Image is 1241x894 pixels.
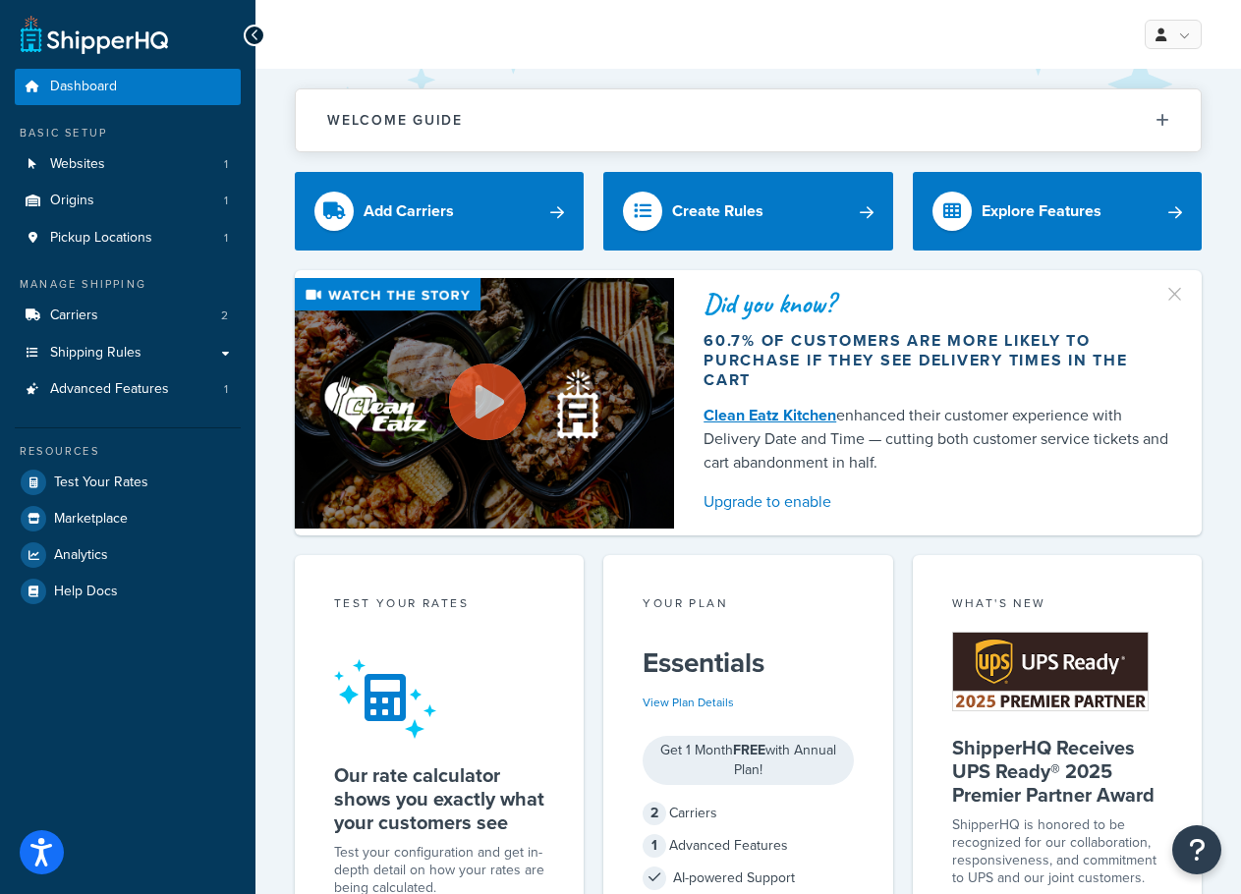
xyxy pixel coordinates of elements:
[221,307,228,324] span: 2
[704,290,1172,317] div: Did you know?
[15,298,241,334] li: Carriers
[15,146,241,183] li: Websites
[643,647,853,679] h5: Essentials
[982,197,1101,225] div: Explore Features
[224,381,228,398] span: 1
[54,584,118,600] span: Help Docs
[364,197,454,225] div: Add Carriers
[15,335,241,371] a: Shipping Rules
[15,276,241,293] div: Manage Shipping
[913,172,1202,251] a: Explore Features
[15,371,241,408] a: Advanced Features1
[334,594,544,617] div: Test your rates
[334,763,544,834] h5: Our rate calculator shows you exactly what your customers see
[15,125,241,141] div: Basic Setup
[704,331,1172,390] div: 60.7% of customers are more likely to purchase if they see delivery times in the cart
[704,404,836,426] a: Clean Eatz Kitchen
[296,89,1201,151] button: Welcome Guide
[15,443,241,460] div: Resources
[952,594,1162,617] div: What's New
[643,800,853,827] div: Carriers
[15,537,241,573] a: Analytics
[1172,825,1221,874] button: Open Resource Center
[643,834,666,858] span: 1
[327,113,463,128] h2: Welcome Guide
[54,511,128,528] span: Marketplace
[15,183,241,219] li: Origins
[15,183,241,219] a: Origins1
[50,307,98,324] span: Carriers
[224,230,228,247] span: 1
[733,740,765,760] strong: FREE
[54,547,108,564] span: Analytics
[643,594,853,617] div: Your Plan
[15,69,241,105] a: Dashboard
[50,381,169,398] span: Advanced Features
[50,230,152,247] span: Pickup Locations
[603,172,892,251] a: Create Rules
[50,79,117,95] span: Dashboard
[672,197,763,225] div: Create Rules
[295,172,584,251] a: Add Carriers
[643,694,734,711] a: View Plan Details
[15,220,241,256] li: Pickup Locations
[50,345,141,362] span: Shipping Rules
[643,736,853,785] div: Get 1 Month with Annual Plan!
[952,736,1162,807] h5: ShipperHQ Receives UPS Ready® 2025 Premier Partner Award
[295,278,674,529] img: Video thumbnail
[54,475,148,491] span: Test Your Rates
[224,156,228,173] span: 1
[704,488,1172,516] a: Upgrade to enable
[15,465,241,500] a: Test Your Rates
[50,193,94,209] span: Origins
[643,865,853,892] div: AI-powered Support
[643,802,666,825] span: 2
[15,371,241,408] li: Advanced Features
[15,501,241,536] a: Marketplace
[15,220,241,256] a: Pickup Locations1
[704,404,1172,475] div: enhanced their customer experience with Delivery Date and Time — cutting both customer service ti...
[224,193,228,209] span: 1
[643,832,853,860] div: Advanced Features
[15,146,241,183] a: Websites1
[15,298,241,334] a: Carriers2
[15,574,241,609] a: Help Docs
[50,156,105,173] span: Websites
[952,816,1162,887] p: ShipperHQ is honored to be recognized for our collaboration, responsiveness, and commitment to UP...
